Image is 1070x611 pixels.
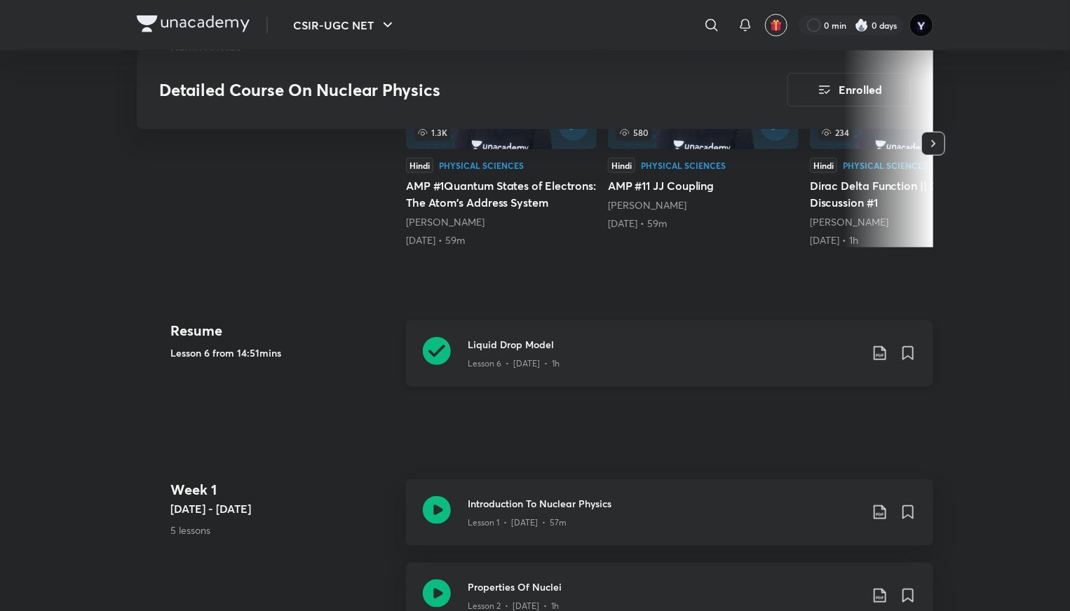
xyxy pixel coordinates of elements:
[641,161,726,170] div: Physical Sciences
[137,15,250,32] img: Company Logo
[810,158,837,173] div: Hindi
[170,500,395,517] h5: [DATE] - [DATE]
[468,516,567,529] p: Lesson 1 • [DATE] • 57m
[810,177,1001,211] h5: Dirac Delta Function || Detailed Discussion #1
[406,479,933,563] a: Introduction To Nuclear PhysicsLesson 1 • [DATE] • 57m
[765,14,787,36] button: avatar
[406,40,597,247] a: 1.3KHindiPhysical SciencesAMP #1Quantum States of Electrons: The Atom's Address System[PERSON_NAM...
[159,80,708,100] h3: Detailed Course On Nuclear Physics
[843,161,928,170] div: Physical Sciences
[855,18,869,32] img: streak
[468,579,860,594] h3: Properties Of Nuclei
[810,40,1001,247] a: 234HindiPhysical SciencesDirac Delta Function || Detailed Discussion #1[PERSON_NAME][DATE] • 1h
[616,124,651,141] span: 580
[818,124,852,141] span: 234
[468,337,860,352] h3: Liquid Drop Model
[406,215,597,229] div: Amit Ranjan
[909,13,933,37] img: Yedhukrishna Nambiar
[608,198,799,212] div: Amit Ranjan
[787,73,911,107] button: Enrolled
[406,215,485,228] a: [PERSON_NAME]
[608,40,799,231] a: AMP #11 JJ Coupling
[608,158,635,173] div: Hindi
[439,161,524,170] div: Physical Sciences
[810,215,1001,229] div: Amit Ranjan
[468,496,860,511] h3: Introduction To Nuclear Physics
[810,233,1001,247] div: 30th Jun • 1h
[468,357,560,370] p: Lesson 6 • [DATE] • 1h
[810,215,888,228] a: [PERSON_NAME]
[170,345,395,360] h5: Lesson 6 from 14:51mins
[170,479,395,500] h4: Week 1
[285,11,405,39] button: CSIR-UGC NET
[608,177,799,194] h5: AMP #11 JJ Coupling
[414,124,450,141] span: 1.3K
[170,320,395,341] h4: Resume
[608,217,799,231] div: 20th Mar • 59m
[608,198,686,212] a: [PERSON_NAME]
[170,523,395,537] p: 5 lessons
[406,40,597,247] a: AMP #1Quantum States of Electrons: The Atom's Address System
[406,158,433,173] div: Hindi
[137,15,250,36] a: Company Logo
[608,40,799,231] a: 580HindiPhysical SciencesAMP #11 JJ Coupling[PERSON_NAME][DATE] • 59m
[810,40,1001,247] a: Dirac Delta Function || Detailed Discussion #1
[406,177,597,211] h5: AMP #1Quantum States of Electrons: The Atom's Address System
[406,320,933,404] a: Liquid Drop ModelLesson 6 • [DATE] • 1h
[406,233,597,247] div: 10th Mar • 59m
[770,19,783,32] img: avatar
